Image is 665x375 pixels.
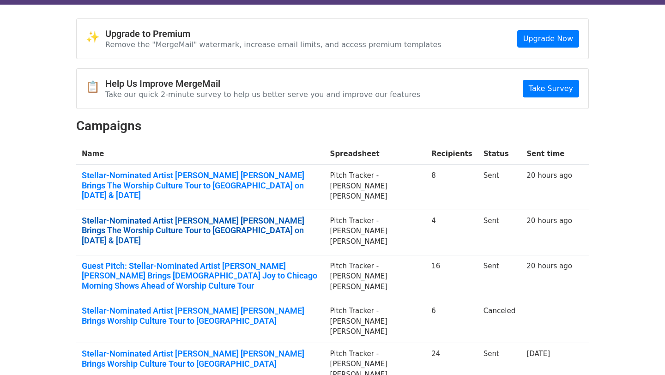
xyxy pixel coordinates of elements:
th: Name [76,143,325,165]
td: Pitch Tracker - [PERSON_NAME] [PERSON_NAME] [325,165,426,210]
td: 4 [426,210,478,255]
h2: Campaigns [76,118,589,134]
span: ✨ [86,30,105,44]
td: Sent [478,255,521,300]
td: Pitch Tracker - [PERSON_NAME] [PERSON_NAME] [325,210,426,255]
iframe: Chat Widget [619,331,665,375]
td: 8 [426,165,478,210]
a: Stellar-Nominated Artist [PERSON_NAME] [PERSON_NAME] Brings Worship Culture Tour to [GEOGRAPHIC_D... [82,349,319,369]
a: [DATE] [526,350,550,358]
a: Upgrade Now [517,30,579,48]
p: Remove the "MergeMail" watermark, increase email limits, and access premium templates [105,40,441,49]
td: Sent [478,210,521,255]
p: Take our quick 2-minute survey to help us better serve you and improve our features [105,90,420,99]
td: Sent [478,165,521,210]
a: Stellar-Nominated Artist [PERSON_NAME] [PERSON_NAME] Brings The Worship Culture Tour to [GEOGRAPH... [82,170,319,200]
td: 6 [426,300,478,343]
td: Pitch Tracker - [PERSON_NAME] [PERSON_NAME] [325,300,426,343]
th: Recipients [426,143,478,165]
h4: Help Us Improve MergeMail [105,78,420,89]
td: 16 [426,255,478,300]
h4: Upgrade to Premium [105,28,441,39]
a: 20 hours ago [526,217,572,225]
th: Status [478,143,521,165]
th: Spreadsheet [325,143,426,165]
th: Sent time [521,143,578,165]
a: Take Survey [523,80,579,97]
a: Stellar-Nominated Artist [PERSON_NAME] [PERSON_NAME] Brings The Worship Culture Tour to [GEOGRAPH... [82,216,319,246]
td: Canceled [478,300,521,343]
td: Pitch Tracker - [PERSON_NAME] [PERSON_NAME] [325,255,426,300]
a: Guest Pitch: Stellar-Nominated Artist [PERSON_NAME] [PERSON_NAME] Brings [DEMOGRAPHIC_DATA] Joy t... [82,261,319,291]
span: 📋 [86,80,105,94]
a: 20 hours ago [526,262,572,270]
a: 20 hours ago [526,171,572,180]
a: Stellar-Nominated Artist [PERSON_NAME] [PERSON_NAME] Brings Worship Culture Tour to [GEOGRAPHIC_D... [82,306,319,326]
